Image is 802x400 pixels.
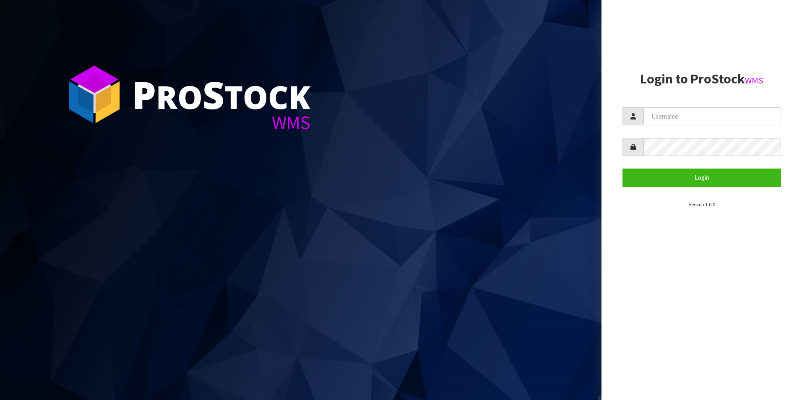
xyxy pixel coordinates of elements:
[622,72,781,86] h2: Login to ProStock
[622,169,781,187] button: Login
[132,69,156,120] span: P
[643,107,781,125] input: Username
[132,113,310,132] div: WMS
[132,75,310,113] div: ro tock
[203,69,224,120] span: S
[689,201,715,208] small: Version 1.0.0
[63,63,126,126] img: ProStock Cube
[745,75,763,86] small: WMS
